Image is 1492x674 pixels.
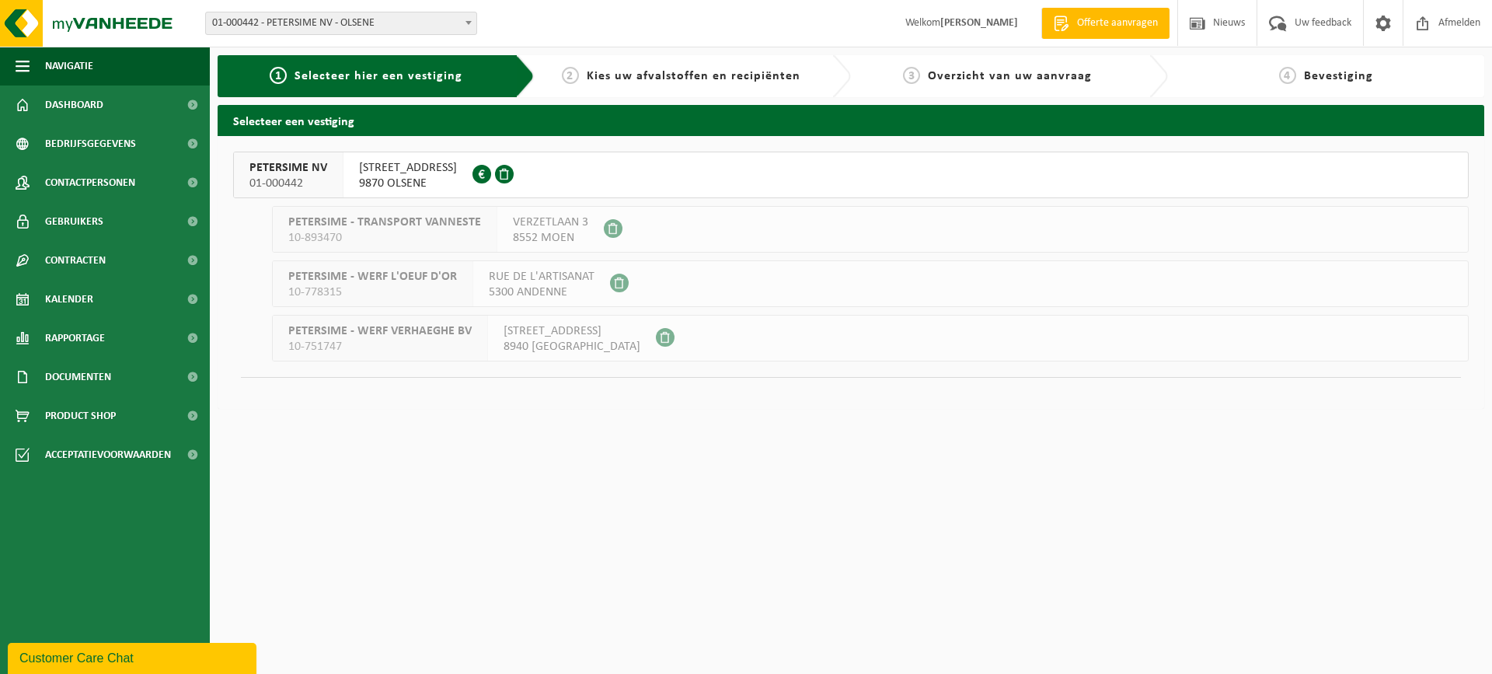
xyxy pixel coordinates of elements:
[249,176,327,191] span: 01-000442
[288,230,481,246] span: 10-893470
[513,230,588,246] span: 8552 MOEN
[45,202,103,241] span: Gebruikers
[288,215,481,230] span: PETERSIME - TRANSPORT VANNESTE
[233,152,1469,198] button: PETERSIME NV 01-000442 [STREET_ADDRESS]9870 OLSENE
[288,323,472,339] span: PETERSIME - WERF VERHAEGHE BV
[45,319,105,358] span: Rapportage
[218,105,1484,135] h2: Selecteer een vestiging
[45,358,111,396] span: Documenten
[288,285,457,300] span: 10-778315
[249,160,327,176] span: PETERSIME NV
[295,70,462,82] span: Selecteer hier een vestiging
[562,67,579,84] span: 2
[1279,67,1296,84] span: 4
[489,285,594,300] span: 5300 ANDENNE
[206,12,476,34] span: 01-000442 - PETERSIME NV - OLSENE
[513,215,588,230] span: VERZETLAAN 3
[288,339,472,354] span: 10-751747
[45,47,93,86] span: Navigatie
[1073,16,1162,31] span: Offerte aanvragen
[45,124,136,163] span: Bedrijfsgegevens
[45,280,93,319] span: Kalender
[8,640,260,674] iframe: chat widget
[45,435,171,474] span: Acceptatievoorwaarden
[489,269,594,285] span: RUE DE L'ARTISANAT
[288,269,457,285] span: PETERSIME - WERF L'OEUF D'OR
[903,67,920,84] span: 3
[45,241,106,280] span: Contracten
[45,86,103,124] span: Dashboard
[45,163,135,202] span: Contactpersonen
[205,12,477,35] span: 01-000442 - PETERSIME NV - OLSENE
[270,67,287,84] span: 1
[45,396,116,435] span: Product Shop
[928,70,1092,82] span: Overzicht van uw aanvraag
[940,17,1018,29] strong: [PERSON_NAME]
[1041,8,1170,39] a: Offerte aanvragen
[1304,70,1373,82] span: Bevestiging
[504,323,640,339] span: [STREET_ADDRESS]
[359,176,457,191] span: 9870 OLSENE
[587,70,800,82] span: Kies uw afvalstoffen en recipiënten
[504,339,640,354] span: 8940 [GEOGRAPHIC_DATA]
[359,160,457,176] span: [STREET_ADDRESS]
